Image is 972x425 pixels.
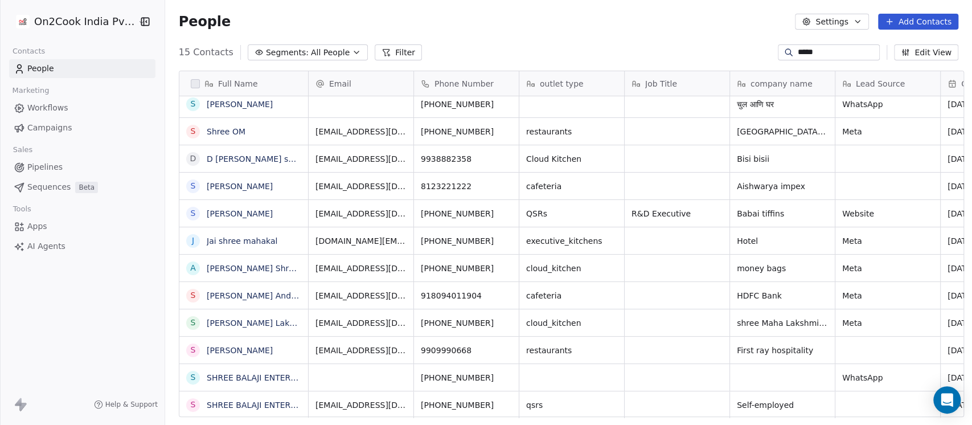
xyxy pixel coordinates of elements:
span: Apps [27,220,47,232]
a: Jai shree mahakal [207,236,277,246]
div: S [190,344,195,356]
div: Lead Source [835,71,940,96]
span: Meta [842,235,933,247]
div: S [190,180,195,192]
span: [GEOGRAPHIC_DATA], [GEOGRAPHIC_DATA] [737,126,828,137]
span: Contacts [7,43,50,60]
span: [EMAIL_ADDRESS][DOMAIN_NAME] [315,153,407,165]
span: First ray hospitality [737,345,828,356]
span: [PHONE_NUMBER] [421,126,512,137]
span: Job Title [645,78,677,89]
span: Segments: [266,47,309,59]
span: 9938882358 [421,153,512,165]
span: Tools [8,201,36,218]
span: 8123221222 [421,181,512,192]
span: 918094011904 [421,290,512,301]
span: Help & Support [105,400,158,409]
span: People [179,13,231,30]
a: SHREE BALAJI ENTERPRISES | Restaurant management & Consultancy | Cloud kitchen Consultancy | Qsr ... [207,401,735,410]
img: on2cook%20logo-04%20copy.jpg [16,15,30,28]
div: outlet type [519,71,624,96]
div: grid [179,96,309,418]
span: Hotel [737,235,828,247]
span: Workflows [27,102,68,114]
span: Babai tiffins [737,208,828,219]
span: Cloud Kitchen [526,153,617,165]
span: cloud_kitchen [526,317,617,329]
span: Campaigns [27,122,72,134]
div: S [190,317,195,329]
button: Settings [795,14,868,30]
a: [PERSON_NAME] [207,182,273,191]
span: company name [750,78,813,89]
div: A [190,262,196,274]
span: [PHONE_NUMBER] [421,235,512,247]
span: [PHONE_NUMBER] [421,317,512,329]
a: SHREE BALAJI ENTERPRISES | Restaurant management & Consultancy | Cloud kitchen Consultancy | Qsr ... [207,373,735,382]
span: 15 Contacts [179,46,233,59]
span: Aishwarya impex [737,181,828,192]
span: [EMAIL_ADDRESS][DOMAIN_NAME] [315,345,407,356]
span: [PHONE_NUMBER] [421,263,512,274]
a: [PERSON_NAME] [207,209,273,218]
span: AI Agents [27,240,65,252]
span: qsrs [526,399,617,411]
div: Open Intercom Messenger [933,386,961,414]
span: money bags [737,263,828,274]
span: [PHONE_NUMBER] [421,208,512,219]
span: People [27,63,54,75]
div: Phone Number [414,71,519,96]
span: Website [842,208,933,219]
span: cafeteria [526,181,617,192]
div: D [190,153,196,165]
button: Filter [375,44,422,60]
span: Beta [75,182,98,193]
span: On2Cook India Pvt. Ltd. [34,14,135,29]
div: S [190,399,195,411]
a: [PERSON_NAME] And Cafe [207,291,311,300]
span: shree Maha Lakshmi food [737,317,828,329]
a: [PERSON_NAME] Shree [PERSON_NAME] [207,264,367,273]
span: HDFC Bank [737,290,828,301]
div: Job Title [625,71,729,96]
span: [EMAIL_ADDRESS][DOMAIN_NAME] [315,399,407,411]
a: SequencesBeta [9,178,155,197]
div: Email [309,71,413,96]
span: [DOMAIN_NAME][EMAIL_ADDRESS][DOMAIN_NAME] [315,235,407,247]
span: [EMAIL_ADDRESS][DOMAIN_NAME] [315,126,407,137]
span: Meta [842,317,933,329]
span: [PHONE_NUMBER] [421,372,512,383]
span: Meta [842,263,933,274]
span: Sales [8,141,38,158]
a: People [9,59,155,78]
div: Full Name [179,71,308,96]
a: Pipelines [9,158,155,177]
div: company name [730,71,835,96]
a: D [PERSON_NAME] shree [207,154,306,164]
span: [EMAIL_ADDRESS][DOMAIN_NAME] [315,208,407,219]
button: Edit View [894,44,958,60]
span: चुल आणि घर [737,99,828,110]
div: S [190,371,195,383]
a: [PERSON_NAME] [207,100,273,109]
a: [PERSON_NAME] Lakshmi Foods [207,318,334,328]
span: [EMAIL_ADDRESS][DOMAIN_NAME] [315,317,407,329]
span: Pipelines [27,161,63,173]
span: cafeteria [526,290,617,301]
span: Self-employed [737,399,828,411]
span: [PHONE_NUMBER] [421,99,512,110]
span: restaurants [526,126,617,137]
span: executive_kitchens [526,235,617,247]
button: On2Cook India Pvt. Ltd. [14,12,130,31]
span: cloud_kitchen [526,263,617,274]
a: Help & Support [94,400,158,409]
a: [PERSON_NAME] [207,346,273,355]
span: restaurants [526,345,617,356]
span: Marketing [7,82,54,99]
span: Phone Number [434,78,494,89]
div: S [190,125,195,137]
a: AI Agents [9,237,155,256]
span: Lead Source [856,78,905,89]
div: S [190,207,195,219]
span: WhatsApp [842,99,933,110]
